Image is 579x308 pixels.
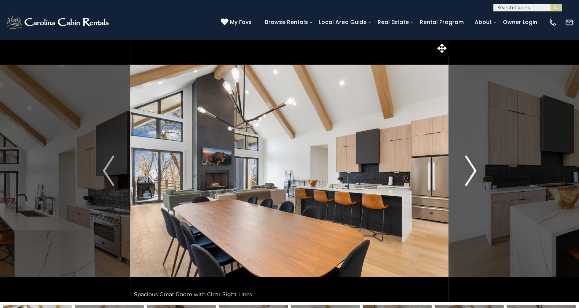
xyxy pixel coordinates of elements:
[221,18,254,27] a: My Favs
[465,156,476,186] img: arrow
[130,287,448,302] div: Spacious Great Room with Clear Sight Lines
[103,156,114,186] img: arrow
[6,15,111,30] img: White-1-2.png
[230,18,252,26] span: My Favs
[261,16,312,28] a: Browse Rentals
[87,40,131,302] button: Previous
[416,16,467,28] a: Rental Program
[374,16,413,28] a: Real Estate
[449,40,493,302] button: Next
[499,16,541,28] a: Owner Login
[315,16,370,28] a: Local Area Guide
[565,18,573,27] img: mail-regular-white.png
[549,18,557,27] img: phone-regular-white.png
[471,16,496,28] a: About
